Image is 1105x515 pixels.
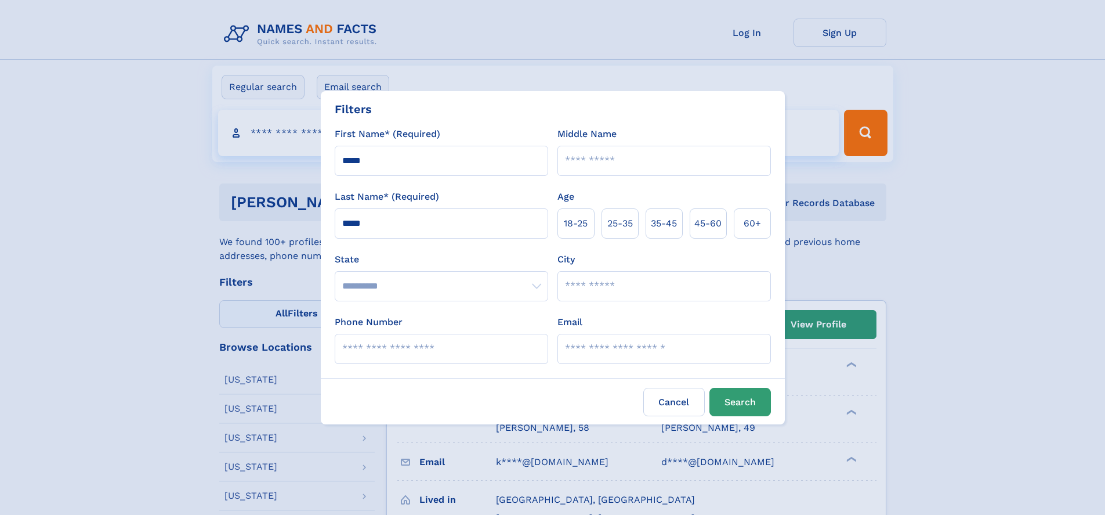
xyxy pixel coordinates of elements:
span: 35‑45 [651,217,677,231]
label: City [557,253,575,266]
span: 60+ [744,217,761,231]
label: Last Name* (Required) [335,190,439,204]
label: First Name* (Required) [335,127,440,141]
span: 45‑60 [694,217,722,231]
span: 25‑35 [607,217,633,231]
label: Email [557,315,582,329]
label: Middle Name [557,127,617,141]
label: Age [557,190,574,204]
label: Phone Number [335,315,403,329]
button: Search [709,388,771,416]
label: Cancel [643,388,705,416]
label: State [335,253,548,266]
div: Filters [335,100,372,118]
span: 18‑25 [564,217,588,231]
